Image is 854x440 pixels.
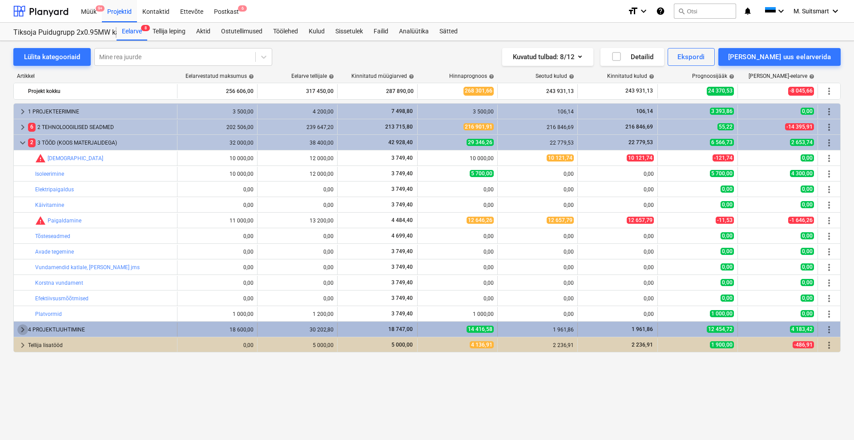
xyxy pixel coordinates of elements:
div: Detailid [611,51,653,63]
span: -1 646,26 [788,217,814,224]
span: 268 301,66 [463,87,494,95]
div: Failid [368,23,394,40]
span: help [327,74,334,79]
div: 0,00 [181,186,254,193]
div: 18 600,00 [181,327,254,333]
span: 106,14 [635,108,654,114]
span: 18 747,00 [387,326,414,332]
span: help [247,74,254,79]
a: Avade tegemine [35,249,74,255]
div: 0,00 [501,311,574,317]
span: 0,00 [721,295,734,302]
span: 0,00 [721,201,734,208]
div: 0,00 [261,202,334,208]
div: 10 000,00 [421,155,494,161]
div: 1 PROJEKTEERIMINE [28,105,173,119]
span: Rohkem tegevusi [824,324,834,335]
span: 4 699,40 [391,233,414,239]
div: 0,00 [181,233,254,239]
span: 213 715,80 [384,124,414,130]
div: 12 000,00 [261,171,334,177]
a: Isoleerimine [35,171,64,177]
span: help [647,74,654,79]
span: 0,00 [801,232,814,239]
div: Prognoosijääk [692,73,734,79]
div: 32 000,00 [181,140,254,146]
span: 0,00 [801,279,814,286]
button: Detailid [600,48,664,66]
span: 0,00 [721,263,734,270]
div: Seotud kulud [536,73,574,79]
span: 29 346,26 [467,139,494,146]
div: 0,00 [181,280,254,286]
span: Rohkem tegevusi [824,106,834,117]
div: 0,00 [501,233,574,239]
a: Analüütika [394,23,434,40]
span: Rohkem tegevusi [824,169,834,179]
div: 12 000,00 [261,155,334,161]
i: notifications [743,6,752,16]
div: 0,00 [181,249,254,255]
div: 1 200,00 [261,311,334,317]
button: Kuvatud tulbad:8/12 [502,48,593,66]
span: 0,00 [801,310,814,317]
span: 4 136,91 [470,341,494,348]
div: 2 TEHNOLOOGILISED SEADMED [28,120,173,134]
div: 0,00 [181,264,254,270]
span: Seotud kulud ületavad prognoosi [35,153,46,164]
button: [PERSON_NAME] uus eelarverida [718,48,841,66]
a: Käivitamine [35,202,64,208]
div: 4 PROJEKTIJUHTIMINE [28,323,173,337]
div: 0,00 [421,186,494,193]
span: Rohkem tegevusi [824,278,834,288]
span: 5 700,00 [470,170,494,177]
span: 5 700,00 [710,170,734,177]
span: M. Suitsmart [794,8,829,15]
span: Rohkem tegevusi [824,309,834,319]
div: Sissetulek [330,23,368,40]
span: help [407,74,414,79]
div: 0,00 [261,186,334,193]
div: 317 450,00 [261,84,334,98]
span: help [807,74,814,79]
span: keyboard_arrow_right [17,340,28,351]
div: 202 506,00 [181,124,254,130]
a: Vundamendid katlale, [PERSON_NAME] jms [35,264,140,270]
i: keyboard_arrow_down [776,6,786,16]
button: Otsi [674,4,736,19]
span: Rohkem tegevusi [824,137,834,148]
div: Kuvatud tulbad : 8/12 [513,51,583,63]
span: 216 901,91 [463,123,494,130]
div: 22 779,53 [501,140,574,146]
span: 10 121,74 [627,154,654,161]
div: 0,00 [261,280,334,286]
span: Rohkem tegevusi [824,184,834,195]
div: 0,00 [261,249,334,255]
div: 4 200,00 [261,109,334,115]
div: [PERSON_NAME]-eelarve [749,73,814,79]
div: Tellija lisatööd [28,338,173,352]
div: Ostutellimused [216,23,268,40]
span: 2 236,91 [631,342,654,348]
span: -8 045,66 [788,87,814,95]
span: 0,00 [801,154,814,161]
div: Sätted [434,23,463,40]
div: [PERSON_NAME] uus eelarverida [728,51,831,63]
div: 0,00 [501,202,574,208]
div: Ekspordi [677,51,705,63]
div: Hinnaprognoos [449,73,494,79]
span: 0,00 [801,248,814,255]
div: 5 000,00 [261,342,334,348]
div: 1 000,00 [421,311,494,317]
span: Rohkem tegevusi [824,153,834,164]
span: 0,00 [721,279,734,286]
span: 2 653,74 [790,139,814,146]
span: 6 [28,123,36,131]
div: 243 931,13 [501,84,574,98]
span: 3 749,40 [391,248,414,254]
span: 4 484,40 [391,217,414,223]
span: help [727,74,734,79]
div: 0,00 [421,249,494,255]
a: Paigaldamine [48,218,81,224]
a: Platvormid [35,311,62,317]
